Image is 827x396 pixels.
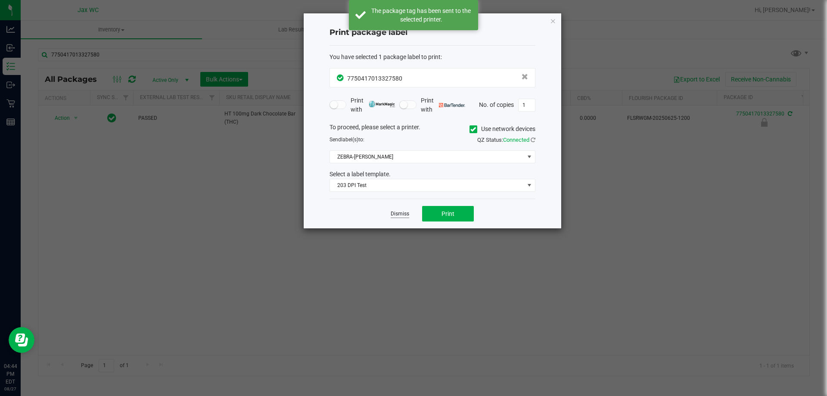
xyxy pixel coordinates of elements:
img: bartender.png [439,103,465,107]
span: QZ Status: [477,137,535,143]
div: : [330,53,535,62]
label: Use network devices [469,125,535,134]
span: Print with [351,96,395,114]
span: 7750417013327580 [347,75,402,82]
div: Select a label template. [323,170,542,179]
span: ZEBRA-[PERSON_NAME] [330,151,524,163]
span: Print with [421,96,465,114]
span: No. of copies [479,101,514,108]
a: Dismiss [391,210,409,218]
span: You have selected 1 package label to print [330,53,441,60]
span: Send to: [330,137,364,143]
img: mark_magic_cybra.png [369,101,395,107]
div: The package tag has been sent to the selected printer. [370,6,472,24]
span: 203 DPI Test [330,179,524,191]
span: Print [441,210,454,217]
span: Connected [503,137,529,143]
span: label(s) [341,137,358,143]
iframe: Resource center [9,327,34,353]
div: To proceed, please select a printer. [323,123,542,136]
span: In Sync [337,73,345,82]
h4: Print package label [330,27,535,38]
button: Print [422,206,474,221]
